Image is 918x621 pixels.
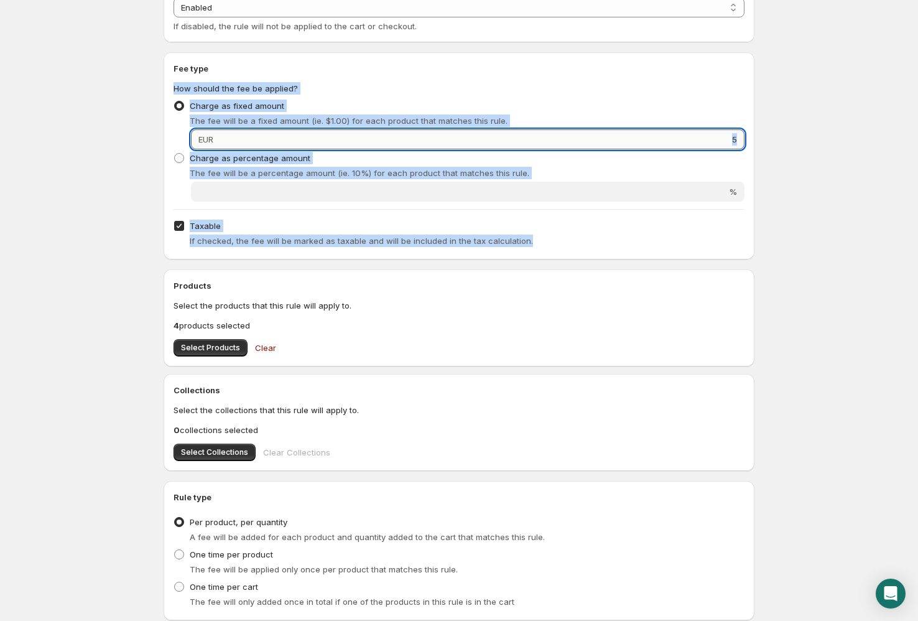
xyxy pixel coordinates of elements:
h2: Rule type [174,491,744,503]
b: 4 [174,320,179,330]
p: Select the collections that this rule will apply to. [174,404,744,416]
h2: Fee type [174,62,744,75]
span: Select Collections [181,447,248,457]
div: Open Intercom Messenger [876,579,906,609]
p: The fee will be a percentage amount (ie. 10%) for each product that matches this rule. [190,167,744,179]
button: Select Collections [174,444,256,461]
span: The fee will be applied only once per product that matches this rule. [190,564,458,574]
span: If disabled, the rule will not be applied to the cart or checkout. [174,21,417,31]
span: One time per cart [190,582,258,592]
p: collections selected [174,424,744,436]
b: 0 [174,425,180,435]
span: Taxable [190,221,221,231]
span: % [729,187,737,197]
p: products selected [174,319,744,332]
p: Select the products that this rule will apply to. [174,299,744,312]
span: EUR [198,134,213,144]
span: One time per product [190,549,273,559]
span: Per product, per quantity [190,517,287,527]
span: Select Products [181,343,240,353]
button: Select Products [174,339,248,357]
h2: Products [174,279,744,292]
h2: Collections [174,384,744,396]
span: Charge as percentage amount [190,153,310,163]
span: Clear [255,342,276,354]
span: Charge as fixed amount [190,101,284,111]
span: The fee will be a fixed amount (ie. $1.00) for each product that matches this rule. [190,116,508,126]
span: A fee will be added for each product and quantity added to the cart that matches this rule. [190,532,545,542]
button: Clear [248,335,284,360]
span: The fee will only added once in total if one of the products in this rule is in the cart [190,597,514,607]
span: How should the fee be applied? [174,83,298,93]
span: If checked, the fee will be marked as taxable and will be included in the tax calculation. [190,236,533,246]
